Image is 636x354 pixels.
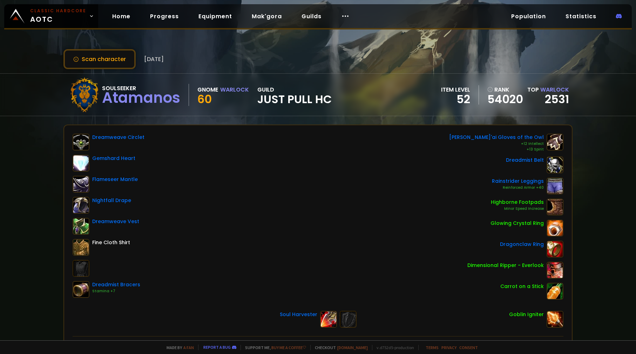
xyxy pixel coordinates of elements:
[491,206,544,212] div: Minor Speed Increase
[492,185,544,191] div: Reinforced Armor +40
[310,345,368,350] span: Checkout
[271,345,306,350] a: Buy me a coffee
[280,311,317,318] div: Soul Harvester
[320,311,337,328] img: item-20536
[92,134,144,141] div: Dreamweave Circlet
[492,178,544,185] div: Rainstrider Leggings
[92,155,135,162] div: Gemshard Heart
[63,49,136,69] button: Scan character
[73,176,89,193] img: item-11310
[490,220,544,227] div: Glowing Crystal Ring
[547,178,563,194] img: item-11123
[257,85,332,105] div: guild
[144,55,164,64] span: [DATE]
[220,85,249,94] div: Warlock
[92,176,138,183] div: Flameseer Mantle
[547,156,563,173] img: item-16702
[257,94,332,105] span: Just Pull HC
[107,9,136,24] a: Home
[92,197,131,204] div: Nightfall Drape
[509,311,544,318] div: Goblin Igniter
[500,241,544,248] div: Dragonclaw Ring
[372,345,414,350] span: v. d752d5 - production
[241,345,306,350] span: Support me,
[30,8,86,25] span: AOTC
[197,85,218,94] div: Gnome
[547,241,563,258] img: item-10710
[449,141,544,147] div: +12 Intellect
[449,134,544,141] div: [PERSON_NAME]'ai Gloves of the Owl
[144,9,184,24] a: Progress
[487,85,523,94] div: rank
[102,93,180,103] div: Atamanos
[540,86,569,94] span: Warlock
[487,94,523,105] a: 54020
[506,156,544,164] div: Dreadmist Belt
[560,9,602,24] a: Statistics
[467,262,544,269] div: Dimensional Ripper - Everlook
[441,345,456,350] a: Privacy
[337,345,368,350] a: [DOMAIN_NAME]
[547,199,563,215] img: item-14447
[183,345,194,350] a: a fan
[73,218,89,235] img: item-10021
[506,9,552,24] a: Population
[102,84,180,93] div: Soulseeker
[441,94,470,105] div: 52
[92,281,140,288] div: Dreadmist Bracers
[491,199,544,206] div: Highborne Footpads
[426,345,439,350] a: Terms
[73,239,89,256] img: item-859
[92,288,140,294] div: Stamina +7
[92,239,130,246] div: Fine Cloth Shirt
[547,311,563,328] img: item-5253
[547,220,563,236] img: item-18402
[4,4,98,28] a: Classic HardcoreAOTC
[162,345,194,350] span: Made by
[73,134,89,151] img: item-10041
[193,9,238,24] a: Equipment
[459,345,478,350] a: Consent
[545,91,569,107] a: 2531
[73,197,89,214] img: item-12465
[547,262,563,279] img: item-18984
[246,9,287,24] a: Mak'gora
[441,85,470,94] div: item level
[30,8,86,14] small: Classic Hardcore
[449,147,544,152] div: +13 Spirit
[203,345,231,350] a: Report a bug
[296,9,327,24] a: Guilds
[500,283,544,290] div: Carrot on a Stick
[527,85,569,94] div: Top
[73,155,89,172] img: item-17707
[547,134,563,151] img: item-10787
[197,91,212,107] span: 60
[92,218,139,225] div: Dreamweave Vest
[547,283,563,300] img: item-11122
[73,281,89,298] img: item-16703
